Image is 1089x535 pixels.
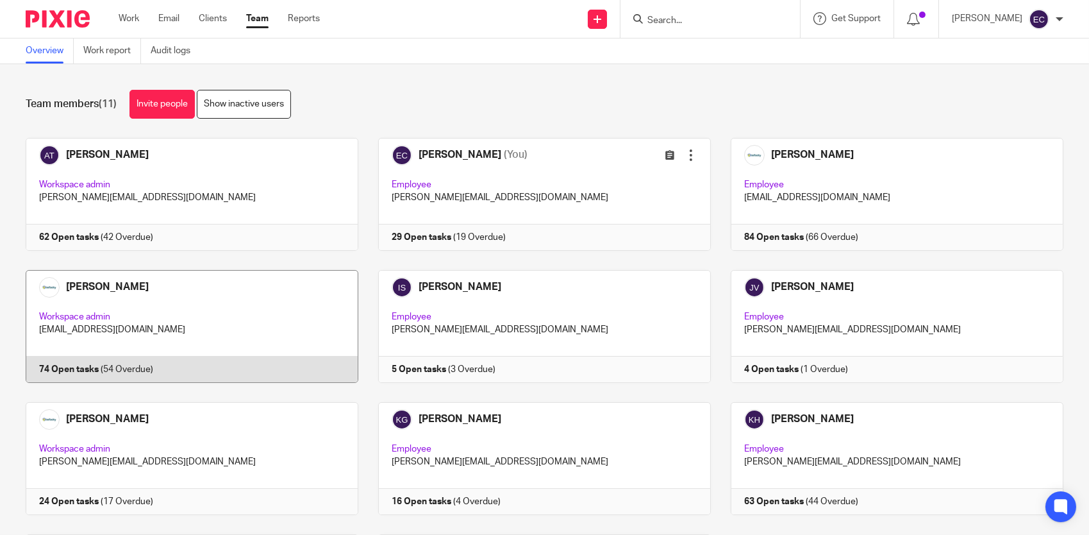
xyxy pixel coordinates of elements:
p: [PERSON_NAME] [952,12,1022,25]
a: Show inactive users [197,90,291,119]
a: Work [119,12,139,25]
input: Search [646,15,761,27]
a: Invite people [129,90,195,119]
a: Work report [83,38,141,64]
h1: Team members [26,98,117,111]
a: Reports [288,12,320,25]
a: Clients [199,12,227,25]
a: Overview [26,38,74,64]
span: Get Support [831,14,881,23]
span: (11) [99,99,117,109]
a: Audit logs [151,38,200,64]
img: svg%3E [1029,9,1049,30]
a: Email [158,12,179,25]
img: Pixie [26,10,90,28]
a: Team [246,12,269,25]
